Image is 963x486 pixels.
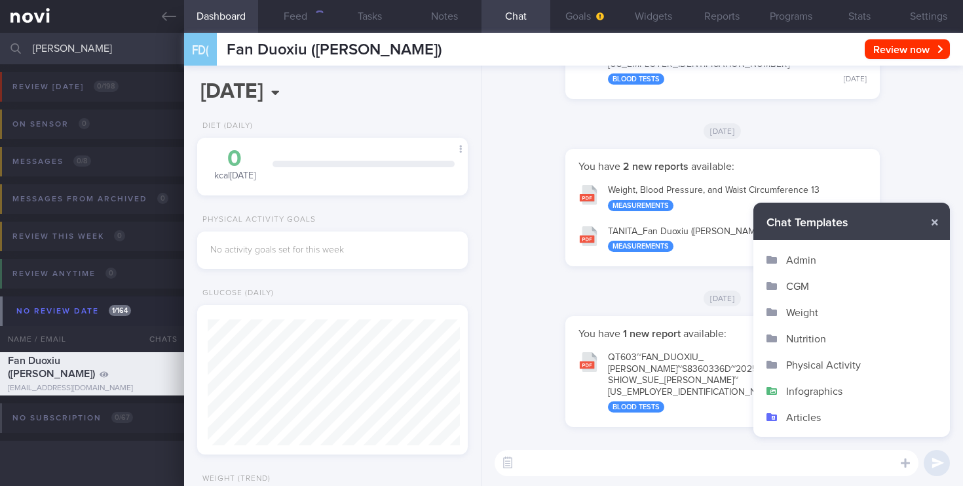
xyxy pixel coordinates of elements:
[608,352,867,413] div: QT603~FAN_ DUOXIU_ [PERSON_NAME]~S8360336D~20250808~DR_ TOH_ EE_ SHIOW_ SUE_ [PERSON_NAME]~[US_EM...
[181,25,220,75] div: FD(
[578,160,867,173] p: You have available:
[608,185,867,211] div: Weight, Blood Pressure, and Waist Circumference 13
[9,115,93,133] div: On sensor
[132,326,184,352] div: Chats
[608,241,673,252] div: Measurements
[9,153,94,171] div: Messages
[620,329,683,339] strong: 1 new report
[572,344,873,419] button: QT603~FAN_DUOXIU_[PERSON_NAME]~S8360336D~20250808~DR_TOH_EE_SHIOW_SUE_[PERSON_NAME]~[US_EMPLOYER_...
[210,148,259,182] div: kcal [DATE]
[753,378,950,404] button: Infographics
[73,155,91,167] span: 0 / 8
[608,200,673,211] div: Measurements
[227,42,442,58] span: Fan Duoxiu ([PERSON_NAME])
[8,355,95,379] span: Fan Duoxiu ([PERSON_NAME])
[865,39,950,59] button: Review now
[753,352,950,378] button: Physical Activity
[704,123,741,139] span: [DATE]
[157,193,168,204] span: 0
[753,299,950,325] button: Weight
[608,73,664,85] div: Blood Tests
[572,218,873,259] button: TANITA_Fan Duoxiu ([PERSON_NAME])_16042025 Measurements [DATE]
[9,78,122,96] div: Review [DATE]
[578,327,867,340] p: You have available:
[197,474,271,484] div: Weight (Trend)
[572,176,873,218] button: Weight, Blood Pressure, and Waist Circumference 13 Measurements [DATE]
[9,265,120,283] div: Review anytime
[753,325,950,352] button: Nutrition
[105,268,117,279] span: 0
[94,81,119,92] span: 0 / 198
[210,245,455,256] div: No activity goals set for this week
[704,291,741,306] span: [DATE]
[844,201,867,211] div: [DATE]
[111,412,133,423] span: 0 / 67
[8,384,176,394] div: [EMAIL_ADDRESS][DOMAIN_NAME]
[9,190,172,208] div: Messages from Archived
[9,409,136,427] div: No subscription
[109,305,131,316] span: 1 / 164
[79,118,90,129] span: 0
[753,273,950,299] button: CGM
[9,228,128,245] div: Review this week
[844,75,867,85] div: [DATE]
[753,247,950,273] button: Admin
[608,226,867,253] div: TANITA_ Fan Duoxiu ([PERSON_NAME])_ 16042025
[197,121,253,131] div: Diet (Daily)
[766,216,848,231] span: Chat Templates
[13,302,134,320] div: No review date
[197,289,274,298] div: Glucose (Daily)
[753,404,950,430] button: Articles
[620,161,691,172] strong: 2 new reports
[608,401,664,413] div: Blood Tests
[114,230,125,241] span: 0
[197,215,316,225] div: Physical Activity Goals
[210,148,259,171] div: 0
